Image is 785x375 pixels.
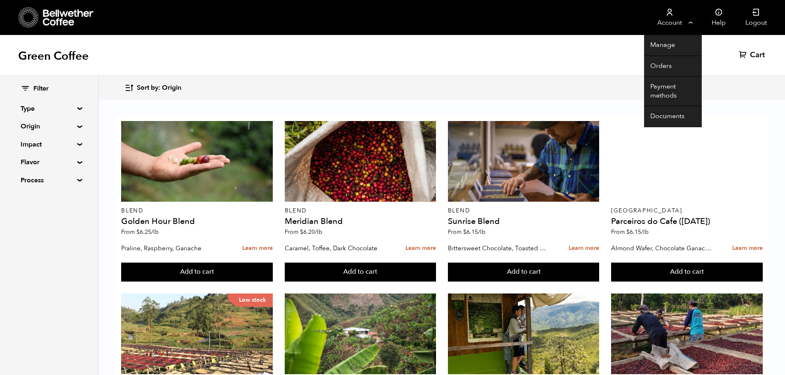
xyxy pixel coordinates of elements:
[478,228,485,236] span: /lb
[750,50,765,60] span: Cart
[285,228,322,236] span: From
[569,240,599,257] a: Learn more
[285,217,436,226] h4: Meridian Blend
[644,35,702,56] a: Manage
[448,217,600,226] h4: Sunrise Blend
[21,121,77,131] summary: Origin
[136,228,140,236] span: $
[611,208,763,214] p: [GEOGRAPHIC_DATA]
[644,77,702,106] a: Payment methods
[121,263,273,282] button: Add to cart
[242,240,273,257] a: Learn more
[227,293,273,307] p: Low stock
[448,228,485,236] span: From
[626,228,630,236] span: $
[124,78,181,98] button: Sort by: Origin
[611,242,714,254] p: Almond Wafer, Chocolate Ganache, Bing Cherry
[121,228,159,236] span: From
[137,84,181,93] span: Sort by: Origin
[285,263,436,282] button: Add to cart
[739,50,767,60] a: Cart
[21,104,77,114] summary: Type
[285,208,436,214] p: Blend
[448,263,600,282] button: Add to cart
[121,217,273,226] h4: Golden Hour Blend
[448,208,600,214] p: Blend
[315,228,322,236] span: /lb
[121,293,273,374] a: Low stock
[611,228,649,236] span: From
[611,263,763,282] button: Add to cart
[463,228,466,236] span: $
[611,217,763,226] h4: Parceiros do Cafe ([DATE])
[644,56,702,77] a: Orders
[136,228,159,236] bdi: 6.25
[641,228,649,236] span: /lb
[21,175,77,185] summary: Process
[300,228,322,236] bdi: 6.20
[405,240,436,257] a: Learn more
[732,240,763,257] a: Learn more
[121,242,224,254] p: Praline, Raspberry, Ganache
[33,84,49,93] span: Filter
[285,242,388,254] p: Caramel, Toffee, Dark Chocolate
[21,157,77,167] summary: Flavor
[18,49,89,63] h1: Green Coffee
[21,140,77,149] summary: Impact
[121,208,273,214] p: Blend
[463,228,485,236] bdi: 6.15
[644,106,702,127] a: Documents
[151,228,159,236] span: /lb
[626,228,649,236] bdi: 6.15
[300,228,303,236] span: $
[448,242,551,254] p: Bittersweet Chocolate, Toasted Marshmallow, Candied Orange, Praline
